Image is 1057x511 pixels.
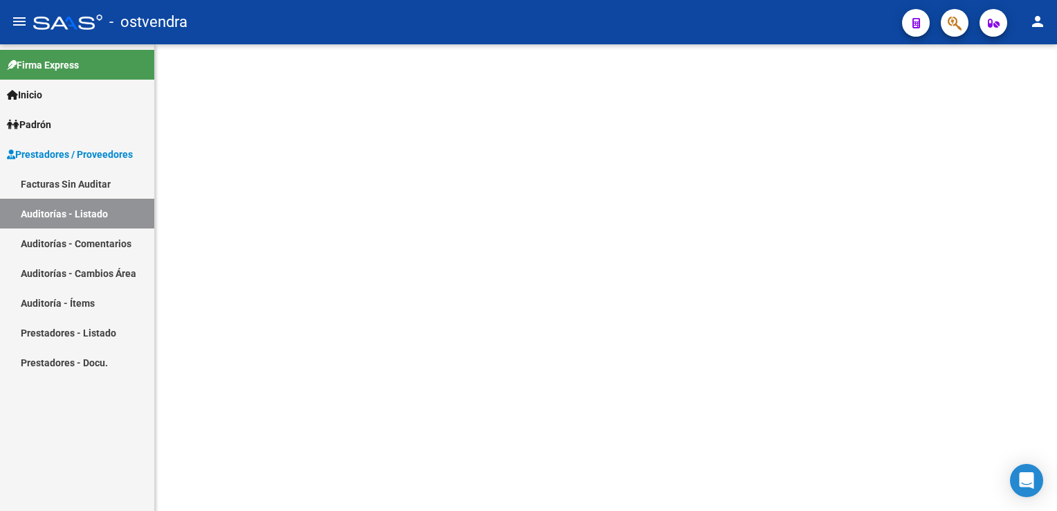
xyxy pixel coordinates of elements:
span: - ostvendra [109,7,187,37]
span: Firma Express [7,57,79,73]
span: Padrón [7,117,51,132]
div: Open Intercom Messenger [1010,464,1043,497]
mat-icon: person [1029,13,1046,30]
span: Inicio [7,87,42,102]
mat-icon: menu [11,13,28,30]
span: Prestadores / Proveedores [7,147,133,162]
